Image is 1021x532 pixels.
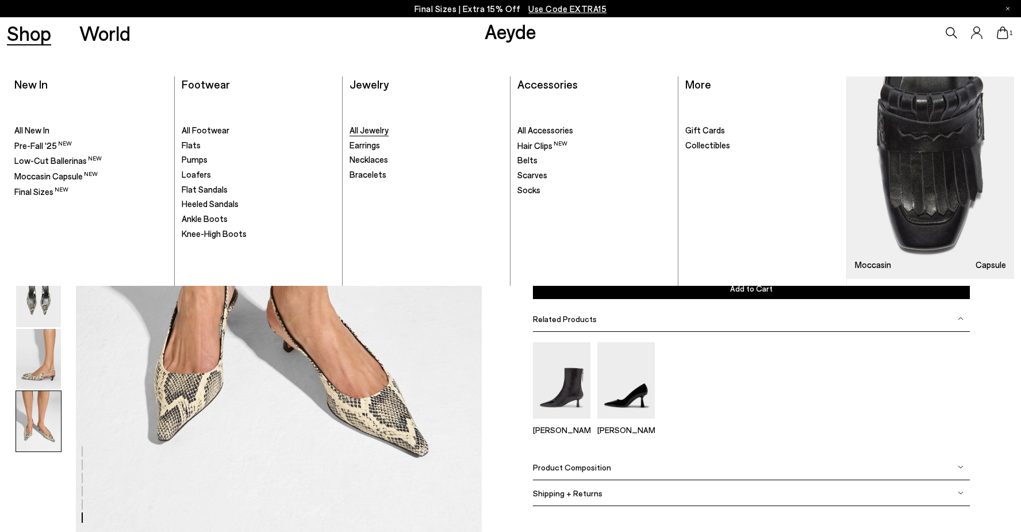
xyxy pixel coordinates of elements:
img: svg%3E [958,490,964,496]
a: Scarves [517,170,670,181]
span: Loafers [182,169,211,179]
a: Flats [182,140,335,151]
span: Product Composition [533,462,611,472]
a: Heeled Sandals [182,198,335,210]
span: Collectibles [685,140,730,150]
a: All Footwear [182,125,335,136]
span: Belts [517,155,538,165]
a: Gift Cards [685,125,839,136]
a: Socks [517,185,670,196]
a: Moccasin Capsule [14,170,167,182]
span: Bracelets [350,169,386,179]
a: Flat Sandals [182,184,335,196]
a: New In [14,77,48,91]
span: Pre-Fall '25 [14,140,72,151]
a: Moccasin Capsule [847,76,1014,278]
p: [PERSON_NAME] [533,425,590,435]
a: 1 [997,26,1008,39]
a: Pre-Fall '25 [14,140,167,152]
img: Catrina Slingback Pumps - Image 6 [16,391,61,451]
span: Knee-High Boots [182,228,247,239]
h3: Capsule [976,261,1006,269]
span: Add to Cart [730,284,773,293]
span: Moccasin Capsule [14,171,98,181]
p: [PERSON_NAME] [597,425,655,435]
a: Aeyde [485,19,536,43]
h3: Moccasin [855,261,891,269]
a: Earrings [350,140,502,151]
img: Catrina Slingback Pumps - Image 5 [16,329,61,389]
span: All Jewelry [350,125,389,135]
a: Zandra Pointed Pumps [PERSON_NAME] [597,411,655,435]
a: Bracelets [350,169,502,181]
button: Add to Cart [533,278,970,299]
a: Pumps [182,154,335,166]
span: Final Sizes [14,186,68,197]
span: Hair Clips [517,140,567,151]
a: Jewelry [350,77,389,91]
a: Accessories [517,77,578,91]
span: Navigate to /collections/ss25-final-sizes [528,3,607,14]
a: Final Sizes [14,186,167,198]
a: Footwear [182,77,230,91]
img: Zandra Pointed Pumps [597,342,655,419]
a: Loafers [182,169,335,181]
a: All New In [14,125,167,136]
a: More [685,77,711,91]
a: Necklaces [350,154,502,166]
a: Belts [517,155,670,166]
img: svg%3E [958,316,964,322]
span: Ankle Boots [182,213,228,224]
span: 1 [1008,30,1014,36]
span: Low-Cut Ballerinas [14,155,102,166]
span: Heeled Sandals [182,198,239,209]
span: Shipping + Returns [533,488,602,498]
a: World [79,23,130,43]
a: Low-Cut Ballerinas [14,155,167,167]
span: All New In [14,125,49,135]
img: Sila Dual-Toned Boots [533,342,590,419]
span: All Accessories [517,125,573,135]
span: Related Products [533,314,597,324]
span: Earrings [350,140,380,150]
a: Shop [7,23,51,43]
span: Scarves [517,170,547,180]
span: Pumps [182,154,208,164]
a: Knee-High Boots [182,228,335,240]
a: Collectibles [685,140,839,151]
img: Mobile_e6eede4d-78b8-4bd1-ae2a-4197e375e133_900x.jpg [847,76,1014,278]
p: Final Sizes | Extra 15% Off [414,2,607,16]
img: Catrina Slingback Pumps - Image 4 [16,267,61,327]
span: Socks [517,185,540,195]
span: Flat Sandals [182,184,228,194]
span: Flats [182,140,201,150]
a: Sila Dual-Toned Boots [PERSON_NAME] [533,411,590,435]
a: Hair Clips [517,140,670,152]
a: Ankle Boots [182,213,335,225]
a: All Accessories [517,125,670,136]
span: Necklaces [350,154,388,164]
img: svg%3E [958,464,964,470]
span: All Footwear [182,125,229,135]
a: All Jewelry [350,125,502,136]
span: Gift Cards [685,125,725,135]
